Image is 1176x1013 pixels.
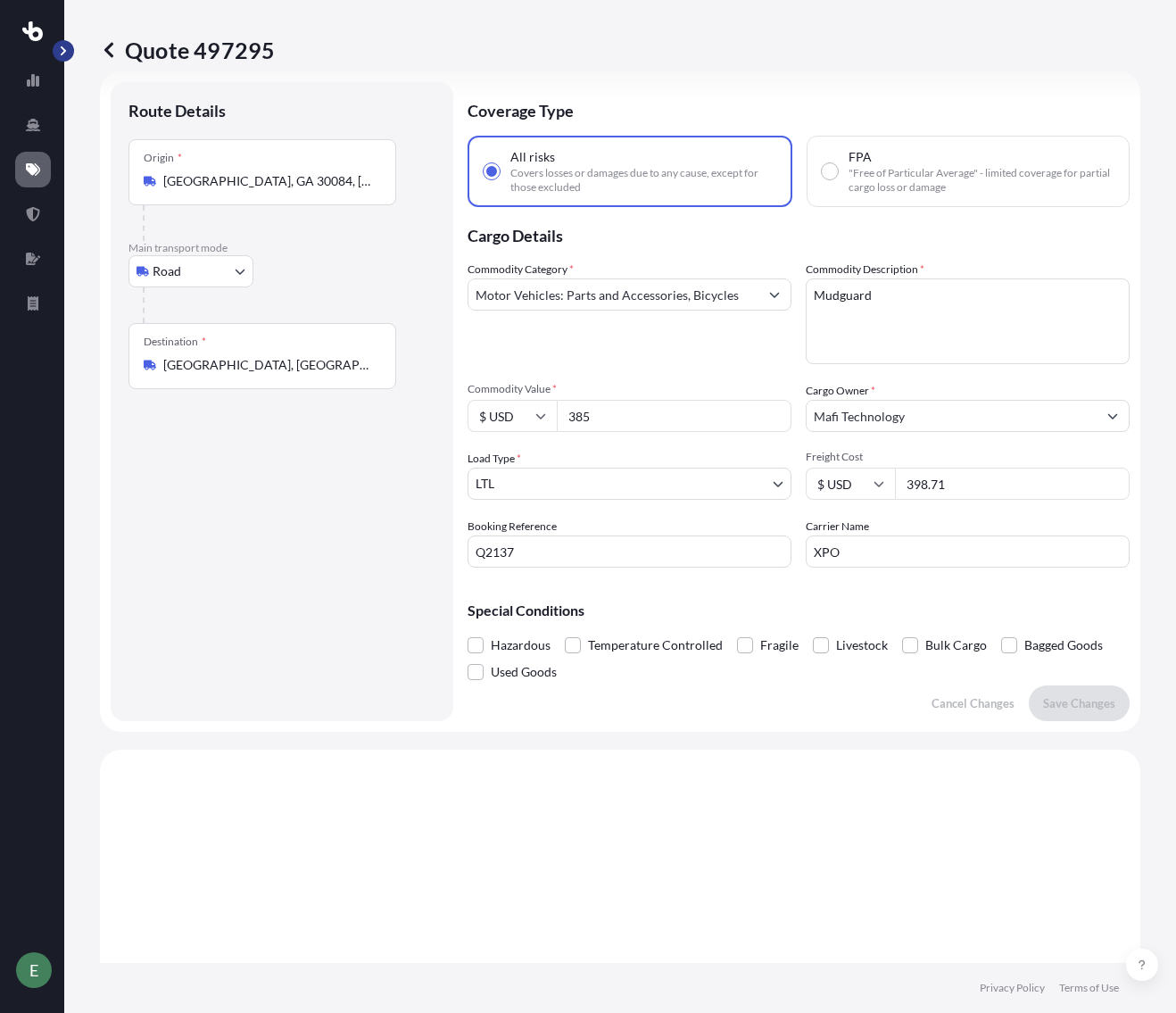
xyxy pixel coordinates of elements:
label: Carrier Name [806,518,869,536]
input: All risksCovers losses or damages due to any cause, except for those excluded [484,163,500,179]
input: Select a commodity type [468,278,758,311]
span: Freight Cost [806,450,1130,464]
span: Covers losses or damages due to any cause, except for those excluded [510,166,776,195]
p: Route Details [128,100,226,121]
input: Destination [163,356,374,374]
p: Quote 497295 [100,36,275,64]
span: Used Goods [491,659,557,685]
label: Booking Reference [468,518,557,536]
span: Temperature Controlled [588,632,723,659]
p: Special Conditions [468,603,1130,618]
span: Bulk Cargo [925,632,987,659]
span: Fragile [760,632,799,659]
button: Cancel Changes [917,685,1029,721]
input: Origin [163,172,374,190]
p: Save Changes [1043,694,1115,712]
span: Hazardous [491,632,551,659]
label: Cargo Owner [806,382,875,400]
p: Coverage Type [468,82,1130,136]
input: Full name [807,400,1097,432]
p: Cancel Changes [932,694,1015,712]
span: Road [153,262,181,280]
textarea: Mudguard [806,278,1130,364]
div: Destination [144,335,206,349]
label: Commodity Description [806,261,924,278]
span: Bagged Goods [1024,632,1103,659]
p: Cargo Details [468,207,1130,261]
span: FPA [849,148,872,166]
span: E [29,961,38,979]
button: Select transport [128,255,253,287]
span: LTL [476,475,494,493]
input: Your internal reference [468,536,791,568]
input: FPA"Free of Particular Average" - limited coverage for partial cargo loss or damage [822,163,838,179]
input: Enter amount [895,468,1130,500]
input: Type amount [557,400,791,432]
label: Commodity Category [468,261,574,278]
button: LTL [468,468,791,500]
span: Commodity Value [468,382,791,396]
button: Show suggestions [758,278,791,311]
span: Livestock [836,632,888,659]
a: Terms of Use [1059,981,1119,995]
div: Origin [144,151,182,165]
a: Privacy Policy [980,981,1045,995]
p: Main transport mode [128,241,435,255]
span: Load Type [468,450,521,468]
span: "Free of Particular Average" - limited coverage for partial cargo loss or damage [849,166,1114,195]
span: All risks [510,148,555,166]
button: Show suggestions [1097,400,1129,432]
input: Enter name [806,536,1130,568]
button: Save Changes [1029,685,1130,721]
